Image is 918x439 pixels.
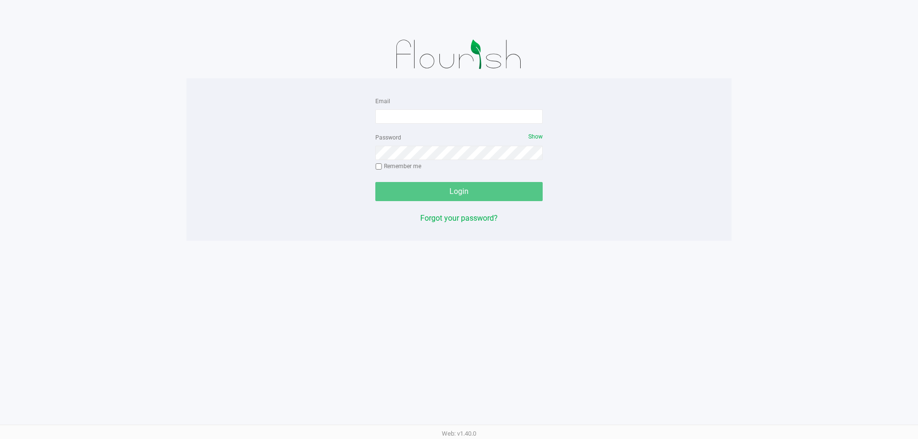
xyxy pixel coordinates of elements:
label: Password [375,133,401,142]
label: Remember me [375,162,421,171]
button: Forgot your password? [420,213,498,224]
span: Web: v1.40.0 [442,430,476,437]
input: Remember me [375,163,382,170]
span: Show [528,133,543,140]
label: Email [375,97,390,106]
